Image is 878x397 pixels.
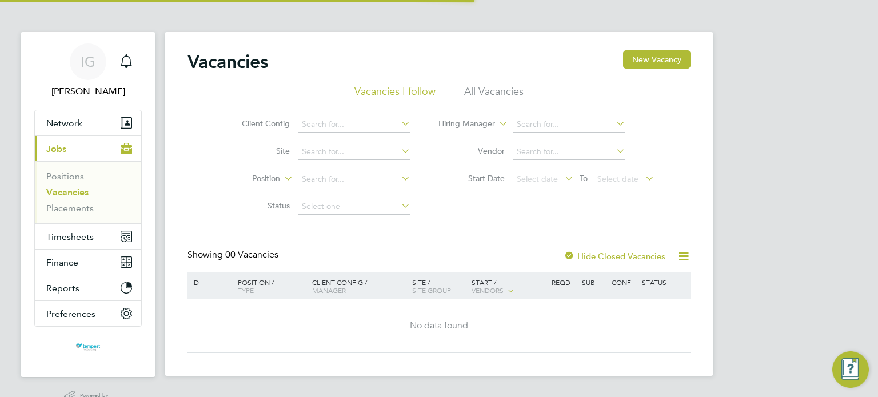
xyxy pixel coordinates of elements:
[576,171,591,186] span: To
[298,171,410,187] input: Search for...
[472,286,504,295] span: Vendors
[46,143,66,154] span: Jobs
[81,54,95,69] span: IG
[35,136,141,161] button: Jobs
[187,249,281,261] div: Showing
[298,199,410,215] input: Select one
[35,275,141,300] button: Reports
[429,118,495,130] label: Hiring Manager
[412,286,451,295] span: Site Group
[409,272,469,300] div: Site /
[35,161,141,223] div: Jobs
[238,286,254,295] span: Type
[224,118,290,129] label: Client Config
[34,338,142,356] a: Go to home page
[35,224,141,249] button: Timesheets
[439,173,505,183] label: Start Date
[34,43,142,98] a: IG[PERSON_NAME]
[513,144,625,160] input: Search for...
[46,231,94,242] span: Timesheets
[225,249,278,260] span: 00 Vacancies
[189,272,229,292] div: ID
[464,85,524,105] li: All Vacancies
[517,174,558,184] span: Select date
[224,200,290,211] label: Status
[623,50,691,69] button: New Vacancy
[46,118,82,129] span: Network
[549,272,578,292] div: Reqd
[298,117,410,133] input: Search for...
[35,301,141,326] button: Preferences
[46,171,84,182] a: Positions
[34,85,142,98] span: Imre Gyori
[35,110,141,135] button: Network
[229,272,309,300] div: Position /
[639,272,689,292] div: Status
[46,283,79,294] span: Reports
[46,308,95,319] span: Preferences
[46,187,89,198] a: Vacancies
[75,338,101,356] img: tempestresourcing-logo-retina.png
[564,251,665,262] label: Hide Closed Vacancies
[439,146,505,156] label: Vendor
[224,146,290,156] label: Site
[309,272,409,300] div: Client Config /
[579,272,609,292] div: Sub
[214,173,280,185] label: Position
[298,144,410,160] input: Search for...
[189,320,689,332] div: No data found
[35,250,141,275] button: Finance
[597,174,638,184] span: Select date
[21,32,155,377] nav: Main navigation
[469,272,549,301] div: Start /
[609,272,638,292] div: Conf
[354,85,436,105] li: Vacancies I follow
[187,50,268,73] h2: Vacancies
[46,203,94,214] a: Placements
[46,257,78,268] span: Finance
[832,351,869,388] button: Engage Resource Center
[513,117,625,133] input: Search for...
[312,286,346,295] span: Manager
